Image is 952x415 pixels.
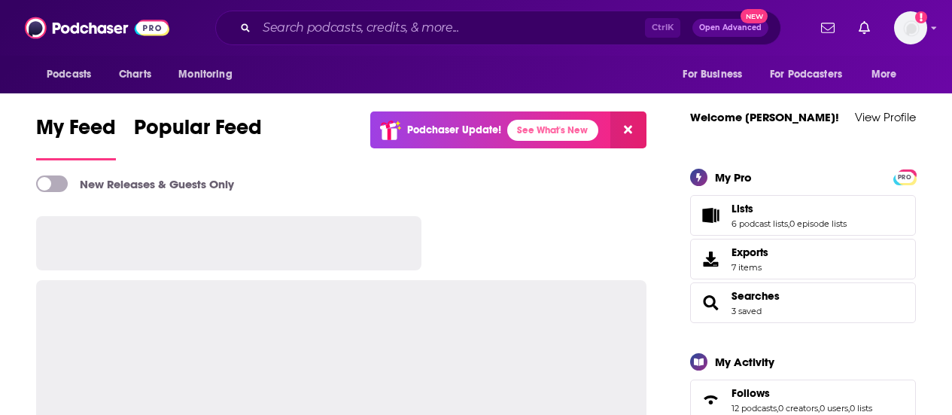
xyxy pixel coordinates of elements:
span: Monitoring [178,64,232,85]
a: PRO [896,170,914,182]
svg: Add a profile image [915,11,927,23]
a: New Releases & Guests Only [36,175,234,192]
button: open menu [861,60,916,89]
a: Follows [731,386,872,400]
a: Exports [690,239,916,279]
span: , [848,403,850,413]
span: New [741,9,768,23]
button: open menu [168,60,251,89]
span: My Feed [36,114,116,149]
a: 0 users [820,403,848,413]
a: Lists [695,205,725,226]
a: Show notifications dropdown [853,15,876,41]
a: Searches [695,292,725,313]
span: Ctrl K [645,18,680,38]
a: 0 creators [778,403,818,413]
button: Open AdvancedNew [692,19,768,37]
a: Charts [109,60,160,89]
p: Podchaser Update! [407,124,501,136]
a: Searches [731,289,780,303]
span: More [871,64,897,85]
a: See What's New [507,120,598,141]
button: open menu [36,60,111,89]
span: PRO [896,172,914,183]
span: Charts [119,64,151,85]
a: Lists [731,202,847,215]
a: Popular Feed [134,114,262,160]
img: Podchaser - Follow, Share and Rate Podcasts [25,14,169,42]
span: 7 items [731,262,768,273]
a: 6 podcast lists [731,218,788,229]
span: Podcasts [47,64,91,85]
a: Show notifications dropdown [815,15,841,41]
a: 3 saved [731,306,762,316]
span: Popular Feed [134,114,262,149]
span: Follows [731,386,770,400]
a: Follows [695,389,725,410]
span: Lists [690,195,916,236]
span: , [818,403,820,413]
span: For Podcasters [770,64,842,85]
span: Logged in as simonkids1 [894,11,927,44]
a: My Feed [36,114,116,160]
button: open menu [760,60,864,89]
img: User Profile [894,11,927,44]
a: Welcome [PERSON_NAME]! [690,110,839,124]
span: Lists [731,202,753,215]
a: 12 podcasts [731,403,777,413]
span: Exports [695,249,725,270]
span: , [777,403,778,413]
span: Exports [731,246,768,259]
span: , [788,218,789,229]
input: Search podcasts, credits, & more... [257,16,645,40]
div: Search podcasts, credits, & more... [215,11,781,45]
span: Searches [690,282,916,323]
span: For Business [683,64,742,85]
div: My Activity [715,355,774,369]
button: Show profile menu [894,11,927,44]
span: Open Advanced [699,24,762,32]
button: open menu [672,60,761,89]
a: View Profile [855,110,916,124]
div: My Pro [715,170,752,185]
a: 0 lists [850,403,872,413]
a: 0 episode lists [789,218,847,229]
